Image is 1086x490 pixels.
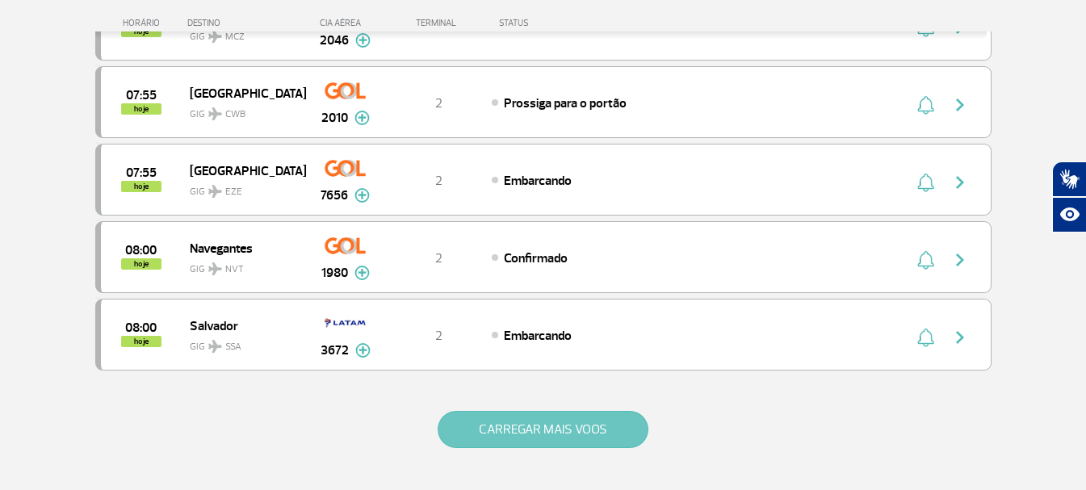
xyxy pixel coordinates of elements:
[354,266,370,280] img: mais-info-painel-voo.svg
[917,173,934,192] img: sino-painel-voo.svg
[354,188,370,203] img: mais-info-painel-voo.svg
[225,340,241,354] span: SSA
[321,263,348,283] span: 1980
[438,411,648,448] button: CARREGAR MAIS VOOS
[190,253,293,277] span: GIG
[504,250,568,266] span: Confirmado
[321,108,348,128] span: 2010
[121,103,161,115] span: hoje
[187,18,305,28] div: DESTINO
[125,322,157,333] span: 2025-09-25 08:00:00
[121,258,161,270] span: hoje
[126,167,157,178] span: 2025-09-25 07:55:00
[190,237,293,258] span: Navegantes
[190,176,293,199] span: GIG
[504,173,572,189] span: Embarcando
[225,107,245,122] span: CWB
[491,18,623,28] div: STATUS
[100,18,188,28] div: HORÁRIO
[1052,161,1086,232] div: Plugin de acessibilidade da Hand Talk.
[225,185,242,199] span: EZE
[305,18,386,28] div: CIA AÉREA
[435,95,442,111] span: 2
[504,95,627,111] span: Prossiga para o portão
[208,340,222,353] img: destiny_airplane.svg
[917,95,934,115] img: sino-painel-voo.svg
[386,18,491,28] div: TERMINAL
[208,262,222,275] img: destiny_airplane.svg
[355,343,371,358] img: mais-info-painel-voo.svg
[320,31,349,50] span: 2046
[190,315,293,336] span: Salvador
[950,173,970,192] img: seta-direita-painel-voo.svg
[121,336,161,347] span: hoje
[917,328,934,347] img: sino-painel-voo.svg
[190,82,293,103] span: [GEOGRAPHIC_DATA]
[1052,161,1086,197] button: Abrir tradutor de língua de sinais.
[917,250,934,270] img: sino-painel-voo.svg
[321,341,349,360] span: 3672
[125,245,157,256] span: 2025-09-25 08:00:00
[435,173,442,189] span: 2
[1052,197,1086,232] button: Abrir recursos assistivos.
[354,111,370,125] img: mais-info-painel-voo.svg
[121,181,161,192] span: hoje
[225,262,244,277] span: NVT
[355,33,371,48] img: mais-info-painel-voo.svg
[321,186,348,205] span: 7656
[504,328,572,344] span: Embarcando
[950,250,970,270] img: seta-direita-painel-voo.svg
[190,160,293,181] span: [GEOGRAPHIC_DATA]
[208,107,222,120] img: destiny_airplane.svg
[190,331,293,354] span: GIG
[950,328,970,347] img: seta-direita-painel-voo.svg
[126,90,157,101] span: 2025-09-25 07:55:00
[950,95,970,115] img: seta-direita-painel-voo.svg
[435,328,442,344] span: 2
[208,185,222,198] img: destiny_airplane.svg
[435,250,442,266] span: 2
[190,98,293,122] span: GIG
